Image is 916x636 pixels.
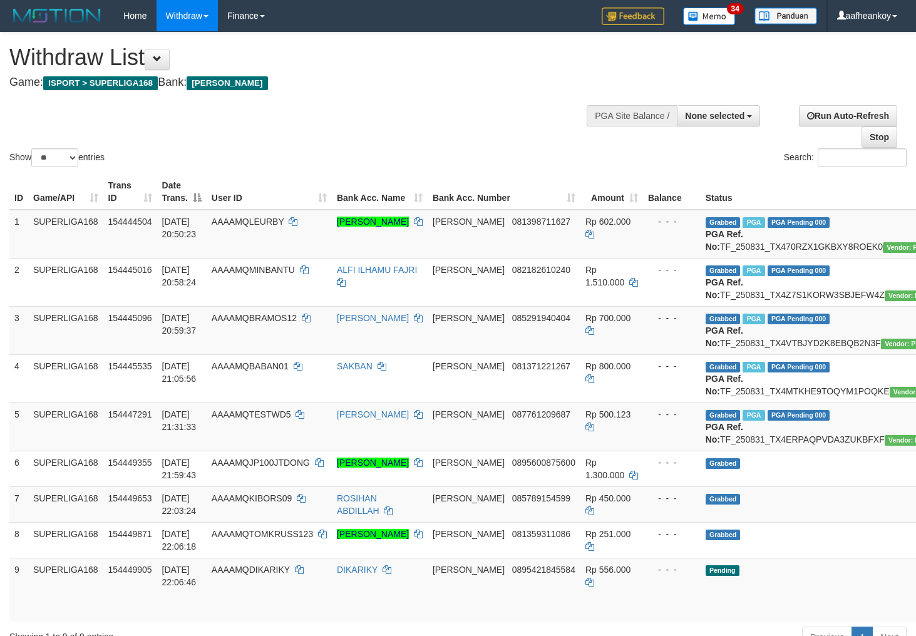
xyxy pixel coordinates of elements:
[337,493,379,516] a: ROSIHAN ABDILLAH
[768,314,830,324] span: PGA Pending
[648,528,696,540] div: - - -
[212,217,284,227] span: AAAAMQLEURBY
[727,3,744,14] span: 34
[818,148,907,167] input: Search:
[9,403,28,451] td: 5
[585,265,624,287] span: Rp 1.510.000
[31,148,78,167] select: Showentries
[585,565,630,575] span: Rp 556.000
[337,458,409,468] a: [PERSON_NAME]
[512,361,570,371] span: Copy 081371221267 to clipboard
[585,458,624,480] span: Rp 1.300.000
[799,105,897,126] a: Run Auto-Refresh
[212,361,289,371] span: AAAAMQBABAN01
[9,451,28,486] td: 6
[212,409,291,419] span: AAAAMQTESTWD5
[108,529,152,539] span: 154449871
[28,354,103,403] td: SUPERLIGA168
[512,409,570,419] span: Copy 087761209687 to clipboard
[9,174,28,210] th: ID
[706,374,743,396] b: PGA Ref. No:
[162,217,197,239] span: [DATE] 20:50:23
[706,422,743,444] b: PGA Ref. No:
[9,522,28,558] td: 8
[754,8,817,24] img: panduan.png
[585,217,630,227] span: Rp 602.000
[512,217,570,227] span: Copy 081398711627 to clipboard
[433,409,505,419] span: [PERSON_NAME]
[9,76,598,89] h4: Game: Bank:
[337,265,417,275] a: ALFI ILHAMU FAJRI
[28,486,103,522] td: SUPERLIGA168
[706,326,743,348] b: PGA Ref. No:
[768,362,830,372] span: PGA Pending
[433,313,505,323] span: [PERSON_NAME]
[212,458,310,468] span: AAAAMQJP100JTDONG
[28,210,103,259] td: SUPERLIGA168
[157,174,207,210] th: Date Trans.: activate to sort column descending
[108,265,152,275] span: 154445016
[43,76,158,90] span: ISPORT > SUPERLIGA168
[433,265,505,275] span: [PERSON_NAME]
[706,362,741,372] span: Grabbed
[706,265,741,276] span: Grabbed
[706,217,741,228] span: Grabbed
[108,217,152,227] span: 154444504
[706,565,739,576] span: Pending
[9,306,28,354] td: 3
[162,409,197,432] span: [DATE] 21:31:33
[512,493,570,503] span: Copy 085789154599 to clipboard
[28,258,103,306] td: SUPERLIGA168
[743,410,764,421] span: Marked by aafmaleo
[9,354,28,403] td: 4
[433,529,505,539] span: [PERSON_NAME]
[162,565,197,587] span: [DATE] 22:06:46
[648,492,696,505] div: - - -
[212,265,295,275] span: AAAAMQMINBANTU
[585,493,630,503] span: Rp 450.000
[768,410,830,421] span: PGA Pending
[28,451,103,486] td: SUPERLIGA168
[643,174,701,210] th: Balance
[212,529,313,539] span: AAAAMQTOMKRUSS123
[648,312,696,324] div: - - -
[207,174,332,210] th: User ID: activate to sort column ascending
[212,565,290,575] span: AAAAMQDIKARIKY
[9,558,28,622] td: 9
[28,522,103,558] td: SUPERLIGA168
[162,265,197,287] span: [DATE] 20:58:24
[162,529,197,551] span: [DATE] 22:06:18
[685,111,744,121] span: None selected
[512,565,575,575] span: Copy 0895421845584 to clipboard
[683,8,736,25] img: Button%20Memo.svg
[433,217,505,227] span: [PERSON_NAME]
[337,361,373,371] a: SAKBAN
[162,361,197,384] span: [DATE] 21:05:56
[337,313,409,323] a: [PERSON_NAME]
[162,313,197,336] span: [DATE] 20:59:37
[212,493,292,503] span: AAAAMQKIBORS09
[585,313,630,323] span: Rp 700.000
[9,210,28,259] td: 1
[648,360,696,372] div: - - -
[512,265,570,275] span: Copy 082182610240 to clipboard
[784,148,907,167] label: Search:
[108,361,152,371] span: 154445535
[28,174,103,210] th: Game/API: activate to sort column ascending
[108,458,152,468] span: 154449355
[648,563,696,576] div: - - -
[337,565,378,575] a: DIKARIKY
[433,493,505,503] span: [PERSON_NAME]
[706,458,741,469] span: Grabbed
[433,361,505,371] span: [PERSON_NAME]
[585,409,630,419] span: Rp 500.123
[108,313,152,323] span: 154445096
[587,105,677,126] div: PGA Site Balance /
[162,458,197,480] span: [DATE] 21:59:43
[706,410,741,421] span: Grabbed
[706,314,741,324] span: Grabbed
[648,408,696,421] div: - - -
[706,494,741,505] span: Grabbed
[648,215,696,228] div: - - -
[862,126,897,148] a: Stop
